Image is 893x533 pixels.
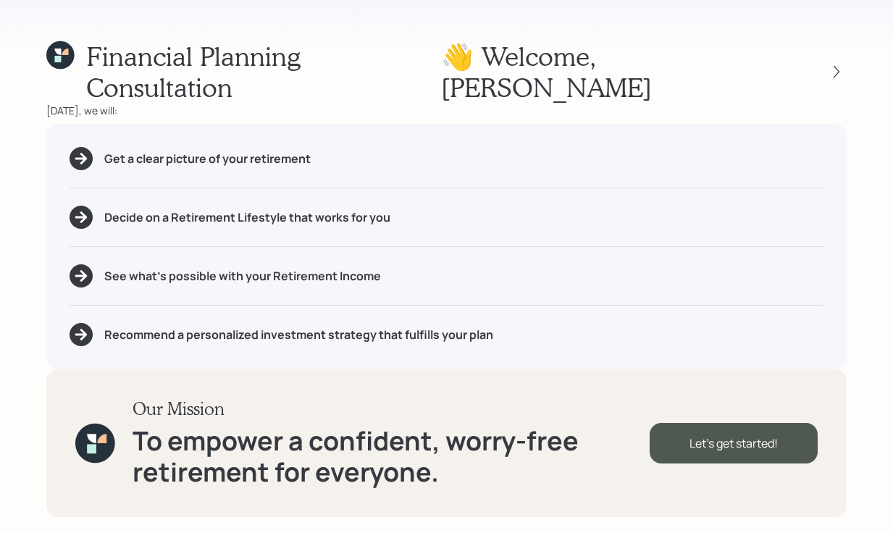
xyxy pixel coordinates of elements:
h5: Recommend a personalized investment strategy that fulfills your plan [104,328,493,342]
h5: See what's possible with your Retirement Income [104,269,381,283]
h5: Decide on a Retirement Lifestyle that works for you [104,211,390,224]
h3: Our Mission [133,398,650,419]
div: Let's get started! [650,423,818,463]
h1: 👋 Welcome , [PERSON_NAME] [441,41,800,103]
h5: Get a clear picture of your retirement [104,152,311,166]
h1: To empower a confident, worry-free retirement for everyone. [133,425,650,487]
div: [DATE], we will: [46,103,847,118]
h1: Financial Planning Consultation [86,41,441,103]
